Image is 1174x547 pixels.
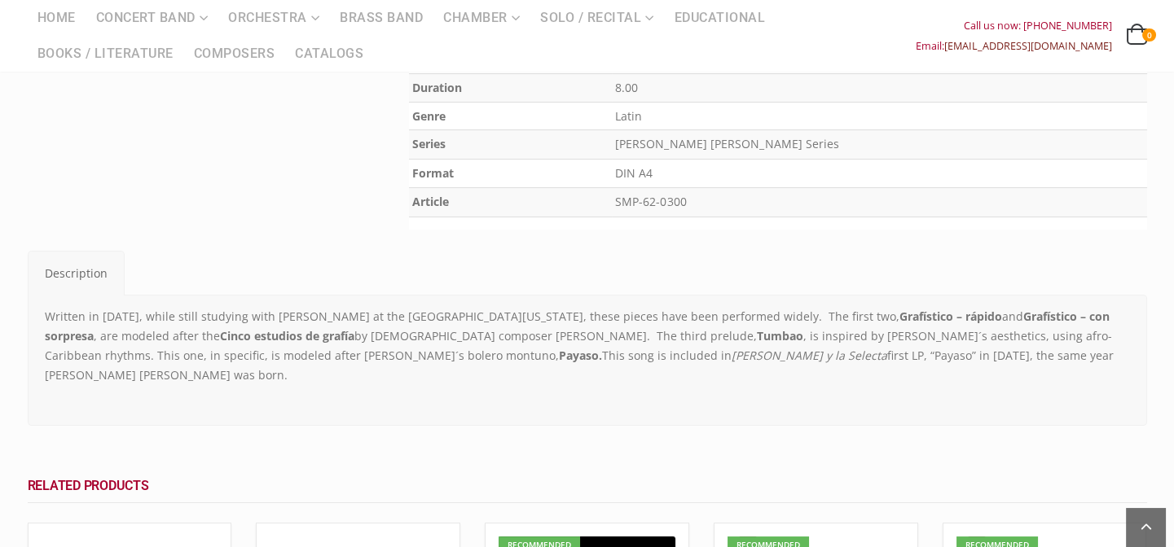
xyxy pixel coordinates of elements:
[220,328,354,344] strong: Cinco estudios de grafía
[412,194,449,209] b: Article
[1142,28,1155,42] span: 0
[615,191,1144,213] p: SMP-62-0300
[412,136,446,151] b: Series
[28,36,183,72] a: Books / Literature
[412,80,462,95] b: Duration
[615,77,1144,99] p: 8.00
[412,108,446,124] b: Genre
[28,251,125,295] a: Description
[285,36,373,72] a: Catalogs
[412,165,454,181] b: Format
[916,15,1112,36] div: Call us now: [PHONE_NUMBER]
[45,265,108,281] span: Description
[615,133,1144,155] p: [PERSON_NAME] [PERSON_NAME] Series
[899,309,1002,324] strong: Grafístico – rápido
[559,348,602,363] strong: Payaso.
[184,36,285,72] a: Composers
[615,163,1144,185] p: DIN A4
[28,470,1147,503] h2: Related Products
[916,36,1112,56] div: Email:
[732,348,887,363] em: [PERSON_NAME] y la Selecta
[757,328,803,344] strong: Tumbao
[612,103,1147,130] td: Latin
[45,307,1130,385] p: Written in [DATE], while still studying with [PERSON_NAME] at the [GEOGRAPHIC_DATA][US_STATE], th...
[944,39,1112,53] a: [EMAIL_ADDRESS][DOMAIN_NAME]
